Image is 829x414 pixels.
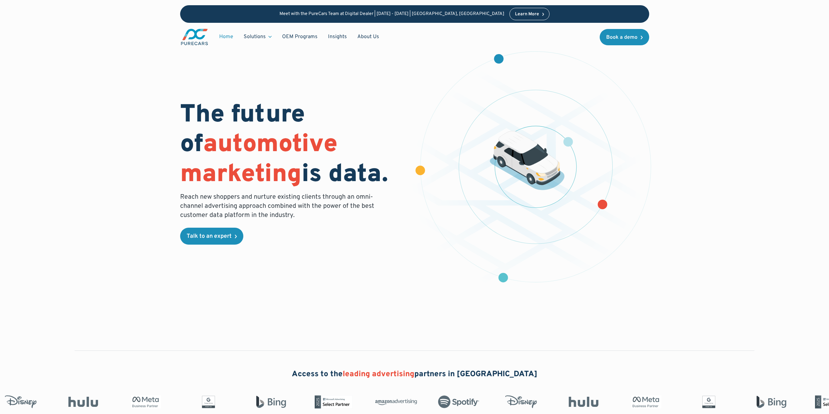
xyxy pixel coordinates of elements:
[438,395,479,408] img: Spotify
[180,129,337,190] span: automotive marketing
[250,395,292,408] img: Bing
[352,31,384,43] a: About Us
[180,193,378,220] p: Reach new shoppers and nurture existing clients through an omni-channel advertising approach comb...
[292,369,537,380] h2: Access to the partners in [GEOGRAPHIC_DATA]
[490,131,565,190] img: illustration of a vehicle
[125,395,167,408] img: Meta Business Partner
[600,29,649,45] a: Book a demo
[188,395,229,408] img: Google Partner
[180,101,407,190] h1: The future of is data.
[277,31,323,43] a: OEM Programs
[238,31,277,43] div: Solutions
[750,395,792,408] img: Bing
[180,228,243,245] a: Talk to an expert
[180,28,209,46] img: purecars logo
[244,33,266,40] div: Solutions
[180,28,209,46] a: main
[563,397,605,407] img: Hulu
[500,395,542,408] img: Disney
[606,35,637,40] div: Book a demo
[625,395,667,408] img: Meta Business Partner
[343,369,414,379] span: leading advertising
[509,8,550,20] a: Learn More
[187,234,232,239] div: Talk to an expert
[323,31,352,43] a: Insights
[688,395,730,408] img: Google Partner
[214,31,238,43] a: Home
[515,12,539,17] div: Learn More
[279,11,504,17] p: Meet with the PureCars Team at Digital Dealer | [DATE] - [DATE] | [GEOGRAPHIC_DATA], [GEOGRAPHIC_...
[375,397,417,407] img: Amazon Advertising
[313,395,354,408] img: Microsoft Advertising Partner
[63,397,104,407] img: Hulu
